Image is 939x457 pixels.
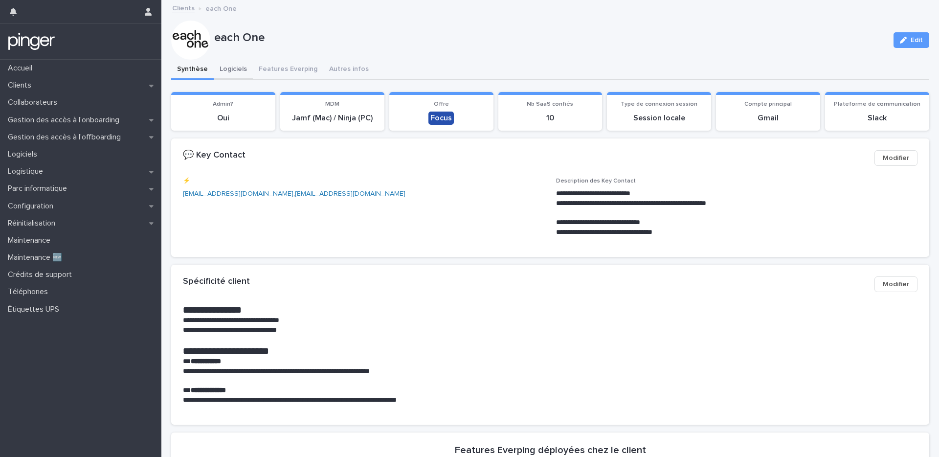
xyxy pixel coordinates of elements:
p: Jamf (Mac) / Ninja (PC) [286,114,379,123]
p: each One [214,31,886,45]
button: Features Everping [253,60,323,80]
p: each One [205,2,237,13]
p: Configuration [4,202,61,211]
p: Logistique [4,167,51,176]
p: Session locale [613,114,705,123]
span: Nb SaaS confiés [527,101,573,107]
p: Crédits de support [4,270,80,279]
span: Type de connexion session [621,101,697,107]
p: Réinitialisation [4,219,63,228]
span: Description des Key Contact [556,178,636,184]
p: Accueil [4,64,40,73]
a: [EMAIL_ADDRESS][DOMAIN_NAME] [183,190,293,197]
img: mTgBEunGTSyRkCgitkcU [8,32,55,51]
p: Maintenance [4,236,58,245]
h2: 💬 Key Contact [183,150,246,161]
span: Compte principal [744,101,792,107]
button: Edit [894,32,929,48]
span: ⚡️ [183,178,190,184]
p: Gestion des accès à l’onboarding [4,115,127,125]
p: Oui [177,114,269,123]
p: Logiciels [4,150,45,159]
a: Clients [172,2,195,13]
span: Modifier [883,279,909,289]
p: Maintenance 🆕 [4,253,70,262]
p: Parc informatique [4,184,75,193]
button: Modifier [874,150,917,166]
a: [EMAIL_ADDRESS][DOMAIN_NAME] [295,190,405,197]
button: Autres infos [323,60,375,80]
p: Gmail [722,114,814,123]
p: , [183,189,544,199]
span: Modifier [883,153,909,163]
p: Téléphones [4,287,56,297]
div: Focus [428,112,454,125]
p: Étiquettes UPS [4,305,67,314]
span: Plateforme de communication [834,101,920,107]
span: MDM [325,101,339,107]
p: Collaborateurs [4,98,65,107]
p: Slack [831,114,923,123]
p: Gestion des accès à l’offboarding [4,133,129,142]
button: Synthèse [171,60,214,80]
span: Admin? [213,101,233,107]
span: Edit [911,37,923,44]
button: Logiciels [214,60,253,80]
button: Modifier [874,276,917,292]
span: Offre [434,101,449,107]
h2: Features Everping déployées chez le client [455,444,646,456]
p: 10 [504,114,597,123]
h2: Spécificité client [183,276,250,287]
p: Clients [4,81,39,90]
